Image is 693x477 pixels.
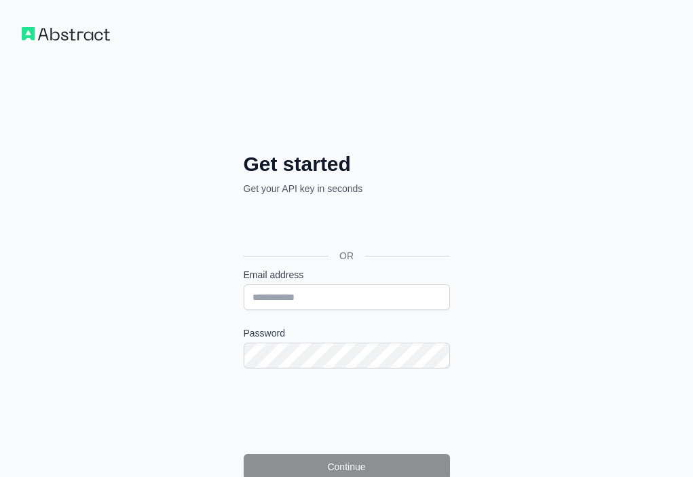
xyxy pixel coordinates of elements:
iframe: Przycisk Zaloguj się przez Google [237,210,454,240]
label: Email address [244,268,450,282]
iframe: reCAPTCHA [244,385,450,438]
p: Get your API key in seconds [244,182,450,195]
img: Workflow [22,27,110,41]
span: OR [329,249,364,263]
h2: Get started [244,152,450,176]
label: Password [244,326,450,340]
